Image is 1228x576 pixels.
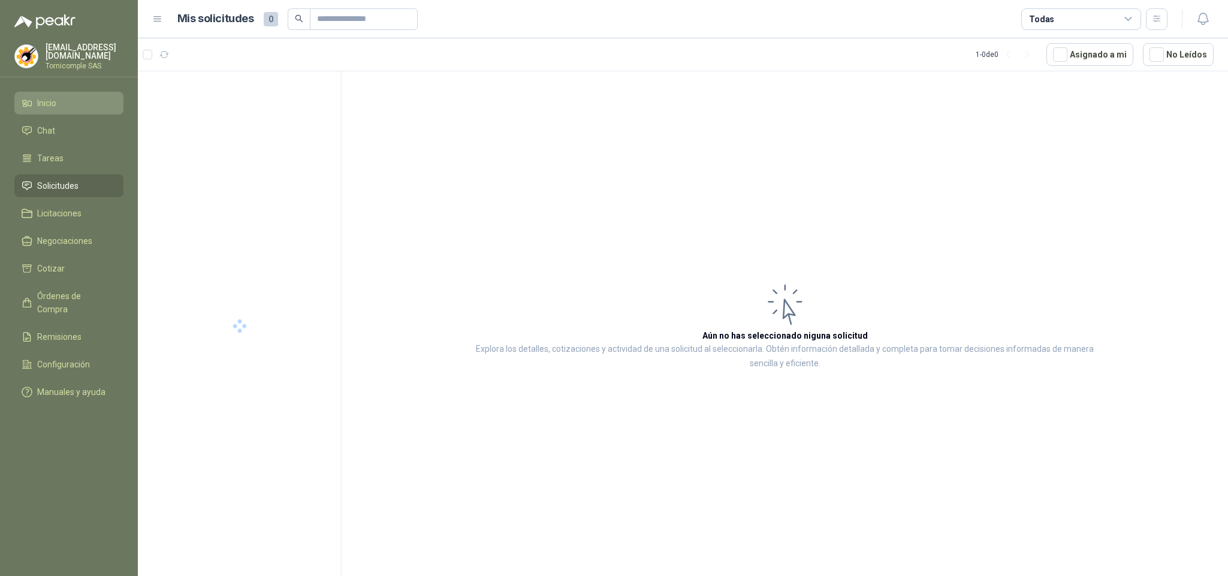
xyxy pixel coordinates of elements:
button: No Leídos [1143,43,1214,66]
img: Logo peakr [14,14,76,29]
a: Solicitudes [14,174,123,197]
span: Negociaciones [37,234,92,248]
span: search [295,14,303,23]
span: Manuales y ayuda [37,385,105,399]
span: 0 [264,12,278,26]
span: Órdenes de Compra [37,289,112,316]
p: Explora los detalles, cotizaciones y actividad de una solicitud al seleccionarla. Obtén informaci... [461,342,1108,371]
p: [EMAIL_ADDRESS][DOMAIN_NAME] [46,43,123,60]
a: Chat [14,119,123,142]
a: Tareas [14,147,123,170]
a: Manuales y ayuda [14,381,123,403]
h1: Mis solicitudes [177,10,254,28]
div: Todas [1029,13,1054,26]
a: Negociaciones [14,230,123,252]
img: Company Logo [15,45,38,68]
span: Tareas [37,152,64,165]
span: Chat [37,124,55,137]
h3: Aún no has seleccionado niguna solicitud [702,329,868,342]
span: Cotizar [37,262,65,275]
div: 1 - 0 de 0 [976,45,1037,64]
a: Cotizar [14,257,123,280]
span: Licitaciones [37,207,82,220]
a: Remisiones [14,325,123,348]
span: Solicitudes [37,179,79,192]
a: Inicio [14,92,123,114]
span: Inicio [37,96,56,110]
button: Asignado a mi [1046,43,1133,66]
a: Configuración [14,353,123,376]
span: Configuración [37,358,90,371]
a: Licitaciones [14,202,123,225]
span: Remisiones [37,330,82,343]
p: Tornicomple SAS [46,62,123,70]
a: Órdenes de Compra [14,285,123,321]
